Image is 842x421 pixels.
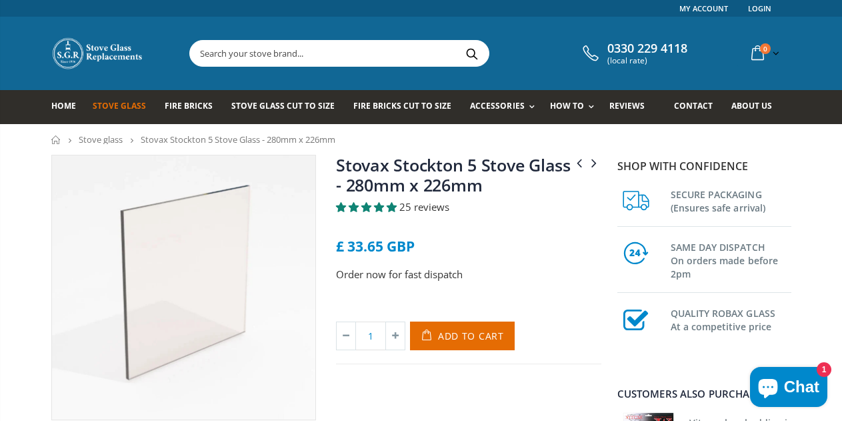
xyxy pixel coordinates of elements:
[760,43,771,54] span: 0
[617,389,791,399] div: Customers also purchased...
[617,158,791,174] p: Shop with confidence
[336,267,601,282] p: Order now for fast dispatch
[52,155,316,420] img: squarestoveglass_c81fbf22-3090-45f2-b9f4-b7458ef31c00_800x_crop_center.webp
[671,185,791,215] h3: SECURE PACKAGING (Ensures safe arrival)
[93,90,156,124] a: Stove Glass
[609,90,655,124] a: Reviews
[457,41,487,66] button: Search
[607,41,687,56] span: 0330 229 4118
[671,238,791,281] h3: SAME DAY DISPATCH On orders made before 2pm
[51,100,76,111] span: Home
[674,100,713,111] span: Contact
[410,322,515,350] button: Add to Cart
[746,367,831,410] inbox-online-store-chat: Shopify online store chat
[165,100,213,111] span: Fire Bricks
[336,237,415,256] span: £ 33.65 GBP
[336,200,399,214] span: 5.00 stars
[79,133,123,145] a: Stove glass
[190,41,638,66] input: Search your stove brand...
[353,90,461,124] a: Fire Bricks Cut To Size
[353,100,451,111] span: Fire Bricks Cut To Size
[51,90,86,124] a: Home
[470,100,524,111] span: Accessories
[51,135,61,144] a: Home
[165,90,223,124] a: Fire Bricks
[93,100,146,111] span: Stove Glass
[550,90,601,124] a: How To
[731,100,772,111] span: About us
[438,330,504,342] span: Add to Cart
[607,56,687,65] span: (local rate)
[550,100,584,111] span: How To
[231,90,345,124] a: Stove Glass Cut To Size
[609,100,645,111] span: Reviews
[141,133,335,145] span: Stovax Stockton 5 Stove Glass - 280mm x 226mm
[674,90,723,124] a: Contact
[470,90,541,124] a: Accessories
[399,200,449,214] span: 25 reviews
[671,304,791,334] h3: QUALITY ROBAX GLASS At a competitive price
[336,153,571,196] a: Stovax Stockton 5 Stove Glass - 280mm x 226mm
[746,40,782,66] a: 0
[51,37,145,70] img: Stove Glass Replacement
[231,100,335,111] span: Stove Glass Cut To Size
[731,90,782,124] a: About us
